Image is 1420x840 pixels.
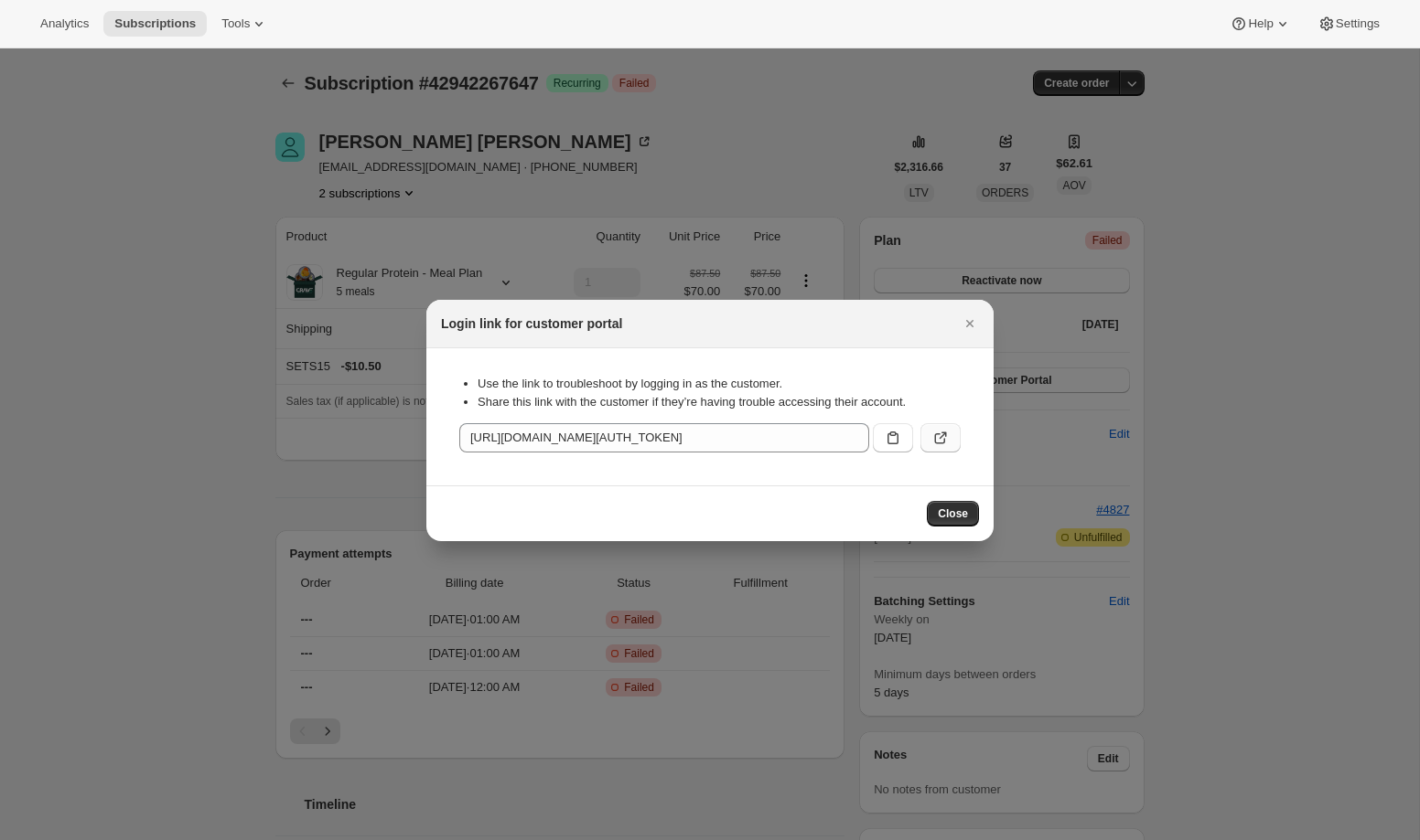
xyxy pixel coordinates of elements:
span: Analytics [40,16,89,31]
button: Analytics [29,11,100,37]
button: Help [1219,11,1302,37]
button: Close [927,501,979,526]
button: Close [957,311,983,336]
span: Close [938,506,968,521]
button: Settings [1307,11,1391,37]
span: Settings [1336,16,1380,31]
span: Help [1248,16,1273,31]
span: Tools [221,16,250,31]
button: Subscriptions [103,11,207,37]
span: Subscriptions [114,16,196,31]
button: Tools [210,11,279,37]
h2: Login link for customer portal [441,314,622,333]
li: Share this link with the customer if they’re having trouble accessing their account. [478,393,961,411]
li: Use the link to troubleshoot by logging in as the customer. [478,375,961,393]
